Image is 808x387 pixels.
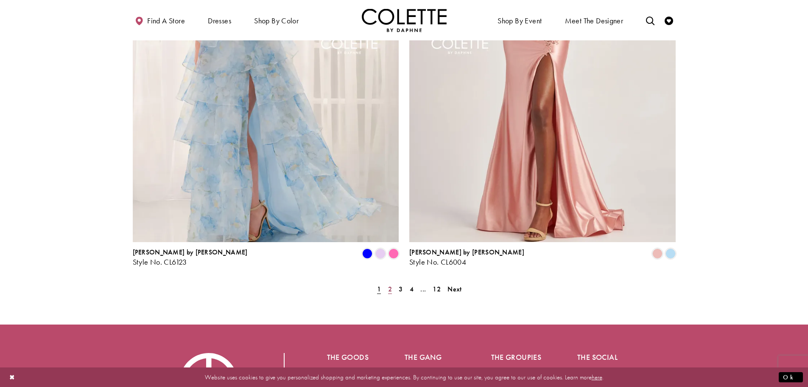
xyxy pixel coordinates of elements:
a: Page 4 [407,283,416,295]
span: Find a store [147,17,185,25]
img: Colette by Daphne [362,8,447,32]
span: 3 [399,285,403,294]
span: Next [447,285,461,294]
span: [PERSON_NAME] by [PERSON_NAME] [409,248,524,257]
i: Lilac [375,249,386,259]
a: Page 3 [396,283,405,295]
a: Page 12 [430,283,443,295]
i: Pink [389,249,399,259]
span: 1 [377,285,381,294]
span: Shop By Event [498,17,542,25]
h5: The gang [405,353,457,362]
i: Blue [362,249,372,259]
a: Meet the designer [563,8,626,32]
a: Find a store [133,8,187,32]
span: 4 [410,285,414,294]
span: Meet the designer [565,17,623,25]
span: [PERSON_NAME] by [PERSON_NAME] [133,248,248,257]
h5: The social [577,353,630,362]
span: Shop by color [252,8,301,32]
a: ... [418,283,428,295]
div: Colette by Daphne Style No. CL6004 [409,249,524,266]
span: Style No. CL6123 [133,257,187,267]
h5: The groupies [491,353,544,362]
span: Current Page [375,283,383,295]
button: Submit Dialog [779,372,803,382]
h5: The goods [327,353,371,362]
a: here [592,373,602,381]
a: Next Page [445,283,464,295]
span: Dresses [206,8,233,32]
span: Dresses [208,17,231,25]
span: 2 [388,285,392,294]
span: ... [420,285,426,294]
div: Colette by Daphne Style No. CL6123 [133,249,248,266]
i: Rose Gold [652,249,663,259]
span: Shop By Event [495,8,544,32]
p: Website uses cookies to give you personalized shopping and marketing experiences. By continuing t... [61,371,747,383]
i: Cloud Blue [665,249,676,259]
a: Page 2 [386,283,394,295]
a: Visit Home Page [362,8,447,32]
button: Close Dialog [5,370,20,384]
span: 12 [433,285,441,294]
span: Style No. CL6004 [409,257,466,267]
a: Toggle search [644,8,657,32]
span: Shop by color [254,17,299,25]
a: Check Wishlist [663,8,675,32]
